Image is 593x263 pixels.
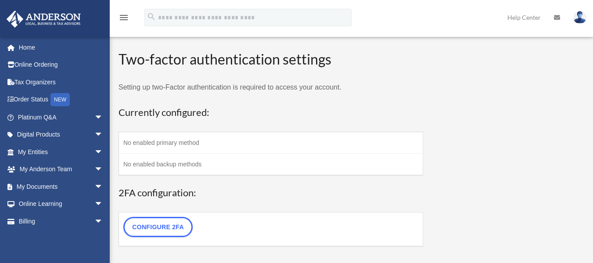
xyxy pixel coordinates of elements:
span: arrow_drop_down [94,126,112,144]
a: Order StatusNEW [6,91,116,109]
a: Billingarrow_drop_down [6,213,116,230]
h3: Currently configured: [119,106,423,119]
span: arrow_drop_down [94,213,112,231]
a: Digital Productsarrow_drop_down [6,126,116,144]
a: Online Learningarrow_drop_down [6,195,116,213]
span: arrow_drop_down [94,161,112,179]
a: Home [6,39,116,56]
div: NEW [50,93,70,106]
p: Setting up two-Factor authentication is required to access your account. [119,81,423,94]
a: My Entitiesarrow_drop_down [6,143,116,161]
a: Events Calendar [6,230,116,248]
a: Online Ordering [6,56,116,74]
h2: Two-factor authentication settings [119,50,423,69]
a: menu [119,15,129,23]
span: arrow_drop_down [94,178,112,196]
span: arrow_drop_down [94,195,112,213]
i: menu [119,12,129,23]
img: Anderson Advisors Platinum Portal [4,11,83,28]
span: arrow_drop_down [94,143,112,161]
a: Configure 2FA [123,217,193,237]
a: My Anderson Teamarrow_drop_down [6,161,116,178]
h3: 2FA configuration: [119,186,423,200]
img: User Pic [573,11,586,24]
a: My Documentsarrow_drop_down [6,178,116,195]
i: search [147,12,156,22]
a: Tax Organizers [6,73,116,91]
td: No enabled primary method [119,132,423,154]
span: arrow_drop_down [94,108,112,126]
a: Platinum Q&Aarrow_drop_down [6,108,116,126]
td: No enabled backup methods [119,154,423,176]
